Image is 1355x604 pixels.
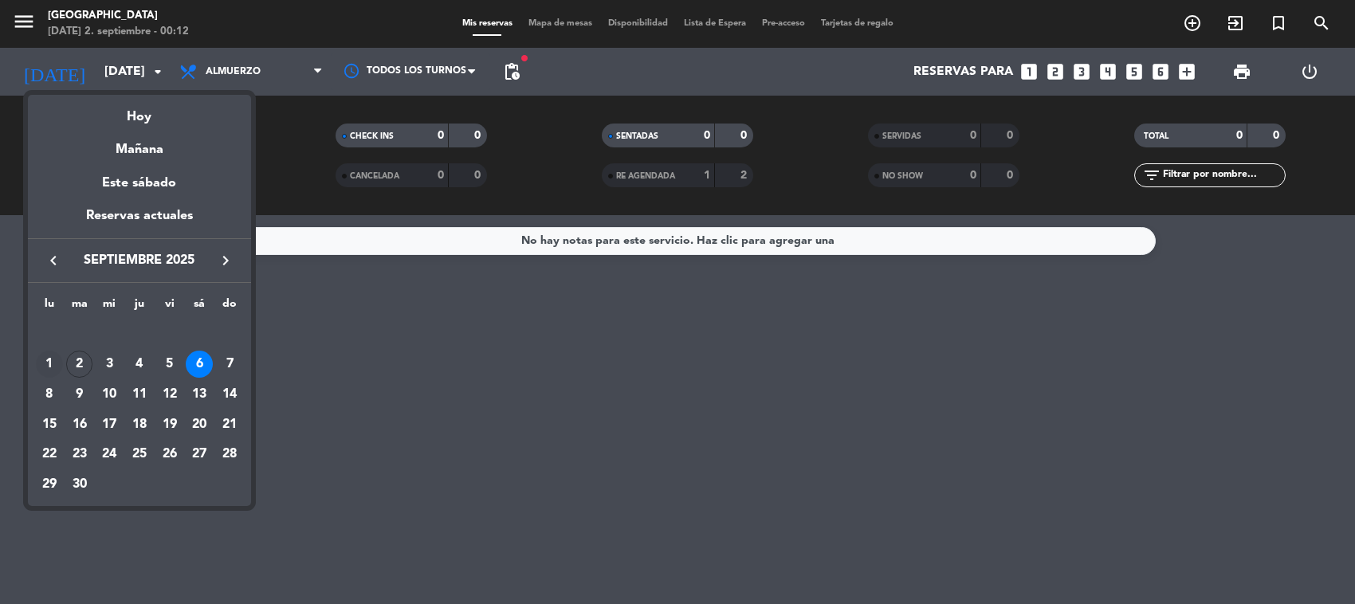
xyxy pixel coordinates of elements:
[186,411,213,438] div: 20
[214,379,245,410] td: 14 de septiembre de 2025
[65,295,95,320] th: martes
[96,441,123,468] div: 24
[186,441,213,468] div: 27
[94,440,124,470] td: 24 de septiembre de 2025
[126,411,153,438] div: 18
[94,295,124,320] th: miércoles
[124,295,155,320] th: jueves
[65,469,95,500] td: 30 de septiembre de 2025
[44,251,63,270] i: keyboard_arrow_left
[94,410,124,440] td: 17 de septiembre de 2025
[124,440,155,470] td: 25 de septiembre de 2025
[185,349,215,379] td: 6 de septiembre de 2025
[186,351,213,378] div: 6
[216,381,243,408] div: 14
[155,440,185,470] td: 26 de septiembre de 2025
[156,351,183,378] div: 5
[216,251,235,270] i: keyboard_arrow_right
[36,441,63,468] div: 22
[28,95,251,127] div: Hoy
[34,295,65,320] th: lunes
[34,320,245,350] td: SEP.
[214,410,245,440] td: 21 de septiembre de 2025
[65,440,95,470] td: 23 de septiembre de 2025
[126,351,153,378] div: 4
[36,471,63,498] div: 29
[34,440,65,470] td: 22 de septiembre de 2025
[126,441,153,468] div: 25
[185,440,215,470] td: 27 de septiembre de 2025
[185,295,215,320] th: sábado
[65,349,95,379] td: 2 de septiembre de 2025
[155,410,185,440] td: 19 de septiembre de 2025
[186,381,213,408] div: 13
[66,381,93,408] div: 9
[68,250,211,271] span: septiembre 2025
[66,471,93,498] div: 30
[155,295,185,320] th: viernes
[66,441,93,468] div: 23
[124,410,155,440] td: 18 de septiembre de 2025
[216,351,243,378] div: 7
[66,411,93,438] div: 16
[36,351,63,378] div: 1
[124,349,155,379] td: 4 de septiembre de 2025
[211,250,240,271] button: keyboard_arrow_right
[185,379,215,410] td: 13 de septiembre de 2025
[34,349,65,379] td: 1 de septiembre de 2025
[96,351,123,378] div: 3
[96,381,123,408] div: 10
[155,349,185,379] td: 5 de septiembre de 2025
[126,381,153,408] div: 11
[28,206,251,238] div: Reservas actuales
[65,410,95,440] td: 16 de septiembre de 2025
[34,379,65,410] td: 8 de septiembre de 2025
[39,250,68,271] button: keyboard_arrow_left
[34,410,65,440] td: 15 de septiembre de 2025
[36,411,63,438] div: 15
[216,411,243,438] div: 21
[214,440,245,470] td: 28 de septiembre de 2025
[28,161,251,206] div: Este sábado
[94,379,124,410] td: 10 de septiembre de 2025
[66,351,93,378] div: 2
[214,349,245,379] td: 7 de septiembre de 2025
[155,379,185,410] td: 12 de septiembre de 2025
[36,381,63,408] div: 8
[96,411,123,438] div: 17
[124,379,155,410] td: 11 de septiembre de 2025
[156,381,183,408] div: 12
[94,349,124,379] td: 3 de septiembre de 2025
[185,410,215,440] td: 20 de septiembre de 2025
[34,469,65,500] td: 29 de septiembre de 2025
[156,441,183,468] div: 26
[216,441,243,468] div: 28
[65,379,95,410] td: 9 de septiembre de 2025
[156,411,183,438] div: 19
[214,295,245,320] th: domingo
[28,127,251,160] div: Mañana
